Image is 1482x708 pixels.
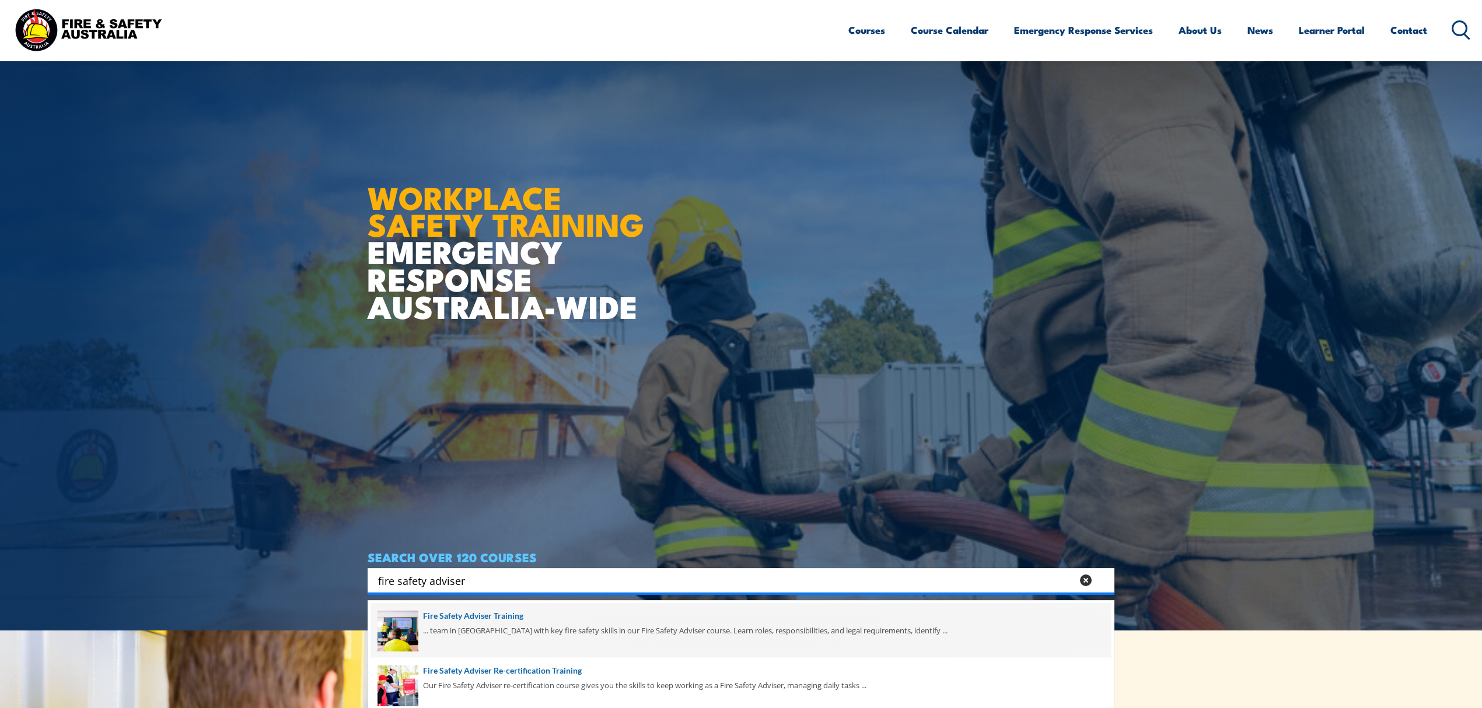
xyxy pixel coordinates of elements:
a: Course Calendar [911,15,988,45]
a: Courses [848,15,885,45]
button: Search magnifier button [1094,572,1110,588]
a: Fire Safety Adviser Re-certification Training [378,664,1104,677]
a: Contact [1390,15,1427,45]
input: Search input [378,572,1072,589]
a: Learner Portal [1299,15,1365,45]
a: News [1247,15,1273,45]
h4: SEARCH OVER 120 COURSES [368,551,1114,563]
strong: WORKPLACE SAFETY TRAINING [368,172,644,248]
form: Search form [380,572,1075,588]
h1: EMERGENCY RESPONSE AUSTRALIA-WIDE [368,154,653,320]
a: Fire Safety Adviser Training [378,609,1104,622]
a: Emergency Response Services [1014,15,1153,45]
a: About Us [1179,15,1222,45]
